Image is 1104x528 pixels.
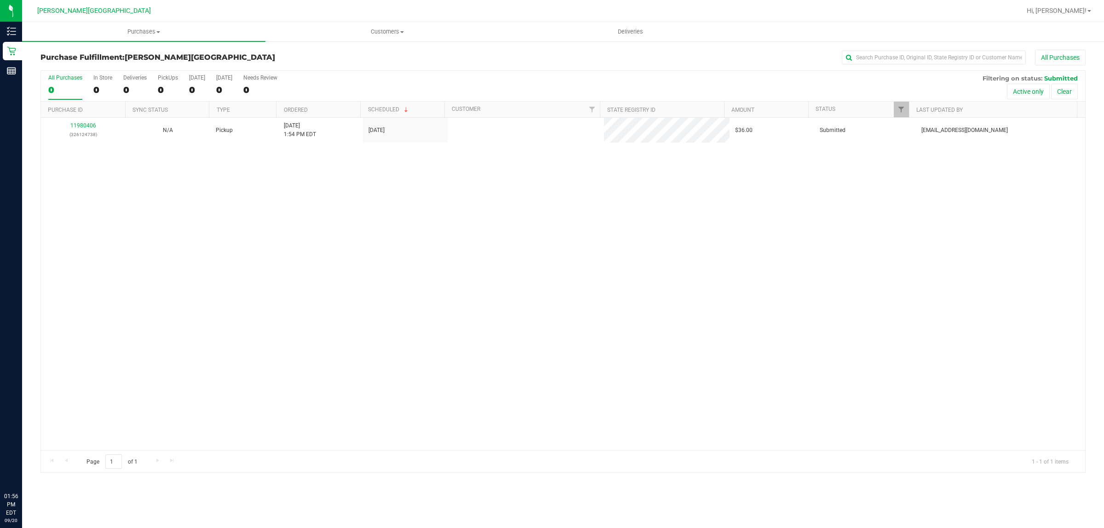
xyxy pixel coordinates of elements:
inline-svg: Retail [7,46,16,56]
span: [DATE] [368,126,385,135]
span: Pickup [216,126,233,135]
p: 01:56 PM EDT [4,492,18,517]
div: Needs Review [243,75,277,81]
button: Active only [1007,84,1050,99]
span: 1 - 1 of 1 items [1024,454,1076,468]
div: [DATE] [189,75,205,81]
div: [DATE] [216,75,232,81]
span: Purchases [22,28,265,36]
span: Deliveries [605,28,655,36]
span: Filtering on status: [983,75,1042,82]
span: Not Applicable [163,127,173,133]
input: Search Purchase ID, Original ID, State Registry ID or Customer Name... [842,51,1026,64]
div: 0 [189,85,205,95]
div: 0 [243,85,277,95]
inline-svg: Reports [7,66,16,75]
a: Amount [731,107,754,113]
a: Status [816,106,835,112]
div: All Purchases [48,75,82,81]
a: Customer [452,106,480,112]
iframe: Resource center [9,454,37,482]
h3: Purchase Fulfillment: [40,53,389,62]
div: PickUps [158,75,178,81]
button: Clear [1051,84,1078,99]
span: Page of 1 [79,454,145,469]
a: Filter [584,102,599,117]
span: Submitted [1044,75,1078,82]
a: Sync Status [132,107,168,113]
input: 1 [105,454,122,469]
span: Customers [266,28,508,36]
a: Customers [265,22,509,41]
div: 0 [123,85,147,95]
a: Filter [894,102,909,117]
a: 11980406 [70,122,96,129]
p: 09/20 [4,517,18,524]
a: Purchase ID [48,107,83,113]
span: [EMAIL_ADDRESS][DOMAIN_NAME] [921,126,1008,135]
span: $36.00 [735,126,753,135]
a: Scheduled [368,106,410,113]
div: In Store [93,75,112,81]
inline-svg: Inventory [7,27,16,36]
span: [PERSON_NAME][GEOGRAPHIC_DATA] [37,7,151,15]
div: 0 [216,85,232,95]
a: Last Updated By [916,107,963,113]
a: Purchases [22,22,265,41]
button: All Purchases [1035,50,1086,65]
div: 0 [48,85,82,95]
a: Ordered [284,107,308,113]
a: State Registry ID [607,107,655,113]
a: Type [217,107,230,113]
span: Submitted [820,126,845,135]
p: (326124738) [46,130,120,139]
div: 0 [93,85,112,95]
div: 0 [158,85,178,95]
a: Deliveries [509,22,752,41]
span: [DATE] 1:54 PM EDT [284,121,316,139]
span: [PERSON_NAME][GEOGRAPHIC_DATA] [125,53,275,62]
span: Hi, [PERSON_NAME]! [1027,7,1087,14]
button: N/A [163,126,173,135]
div: Deliveries [123,75,147,81]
